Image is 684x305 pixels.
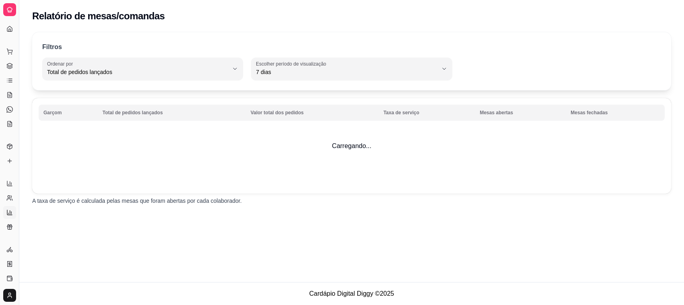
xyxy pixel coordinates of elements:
[32,98,671,194] td: Carregando...
[256,60,329,67] label: Escolher período de visualização
[251,58,452,80] button: Escolher período de visualização7 dias
[256,68,437,76] span: 7 dias
[47,68,229,76] span: Total de pedidos lançados
[42,42,62,52] p: Filtros
[19,282,684,305] footer: Cardápio Digital Diggy © 2025
[42,58,243,80] button: Ordenar porTotal de pedidos lançados
[47,60,76,67] label: Ordenar por
[32,10,165,23] h2: Relatório de mesas/comandas
[32,197,671,205] p: A taxa de serviço é calculada pelas mesas que foram abertas por cada colaborador.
